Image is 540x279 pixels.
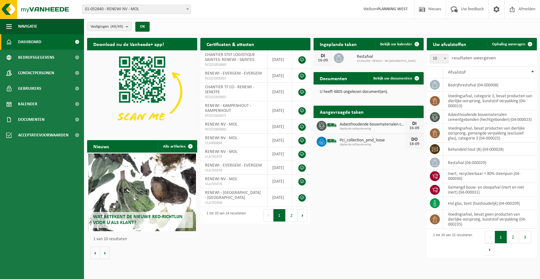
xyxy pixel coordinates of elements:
span: RENEWI NV - MOL [205,177,237,181]
td: [DATE] [268,188,292,207]
span: Dashboard [18,34,41,50]
span: RENEWI NV - MOL [205,136,237,140]
span: Ophaling aanvragen [492,42,525,46]
span: RENEWI - KAMPENHOUT - KAMPENHOUT [205,103,251,113]
td: behandeld hout (B) (04-000028) [443,143,537,156]
td: gemengd bouw- en sloopafval (inert en niet inert) (04-000031) [443,183,537,197]
button: Volgende [100,247,110,259]
span: VLA900894 [205,141,263,146]
td: [DATE] [268,134,292,147]
button: 1 [273,209,286,222]
a: Alle artikelen [158,140,197,153]
td: [DATE] [268,101,292,120]
a: Bekijk uw kalender [375,38,423,50]
span: Contactpersonen [18,65,54,81]
h2: Ingeplande taken [314,38,363,50]
span: Afvalstof [448,70,466,75]
a: Ophaling aanvragen [487,38,536,50]
span: RED25003875 [205,113,263,118]
strong: PLANNING WEST [377,7,408,11]
span: RENEWI - [GEOGRAPHIC_DATA] - [GEOGRAPHIC_DATA] [205,190,261,200]
span: Geplande zelfaanlevering [340,143,405,147]
label: resultaten weergeven [452,56,496,61]
count: (49/49) [110,25,123,29]
p: 1 van 10 resultaten [93,237,194,241]
span: VLA705976 [205,182,263,187]
span: Vestigingen [91,22,123,31]
h2: Aangevraagde taken [314,106,370,118]
button: Next [485,243,495,256]
button: 2 [286,209,298,222]
a: Wat betekent de nieuwe RED-richtlijn voor u als klant? [88,153,196,231]
span: Asbesthoudende bouwmaterialen cementgebonden (hechtgebonden) [340,122,405,127]
span: 01-052840 - RENEWI NV - MOL [82,5,191,14]
span: RED25003860 [205,127,263,132]
span: Geplande zelfaanlevering [340,127,405,131]
span: RENEWI - EVERGEM - EVERGEM [205,163,262,168]
div: 18-09 [408,142,421,146]
h2: Certificaten & attesten [200,38,260,50]
span: Bekijk uw documenten [373,76,412,80]
td: hol glas, bont (huishoudelijk) (04-000209) [443,197,537,210]
button: OK [135,22,150,32]
td: [DATE] [268,50,292,69]
a: Bekijk uw documenten [368,72,423,85]
button: Previous [485,231,495,243]
iframe: chat widget [3,265,104,279]
div: DI [408,121,421,126]
span: Bedrijfsgegevens [18,50,54,65]
td: inert, recycleerbaar < 80% steenpuin (04-000030) [443,169,537,183]
span: Navigatie [18,19,37,34]
td: restafval (04-000029) [443,156,537,169]
span: 10-944259 - RENEWI - RN [GEOGRAPHIC_DATA] [357,59,416,63]
td: [DATE] [268,147,292,161]
div: 16-09 [317,58,329,63]
span: RED25003865 [205,95,263,100]
button: Next [298,209,307,222]
span: Pci_collection_pmd_loose [340,138,405,143]
div: 16-09 [408,126,421,130]
img: BL-SO-LV [327,120,337,130]
h2: Uw afvalstoffen [427,38,472,50]
div: DI [317,53,329,58]
button: Vorige [90,247,100,259]
td: [DATE] [268,120,292,134]
td: [DATE] [268,161,292,175]
td: bedrijfsrestafval (04-000008) [443,78,537,92]
span: RED25003880 [205,62,263,67]
span: 10 [430,54,448,63]
img: BL-SO-LV [327,136,337,146]
span: Restafval [357,54,416,59]
button: 2 [507,231,519,243]
span: Gebruikers [18,81,41,96]
span: VLA705968 [205,200,263,205]
span: Bekijk uw kalender [380,42,412,46]
div: 1 tot 10 van 14 resultaten [203,208,246,222]
button: 1 [495,231,507,243]
button: Vestigingen(49/49) [87,22,132,31]
td: voedingsafval, bevat geen producten van dierlijke oorsprong, kunststof verpakking (04-000235) [443,210,537,229]
td: [DATE] [268,83,292,101]
div: 1 tot 10 van 22 resultaten [430,230,472,256]
h2: Download nu de Vanheede+ app! [87,38,170,50]
td: voedingsafval, bevat producten van dierlijke oorsprong, gemengde verpakking (exclusief glas), cat... [443,124,537,143]
span: CHANTIER STEF LOGISTIQUE SAINTES- RENEWI - SAINTES [205,53,255,62]
button: 3 [519,231,531,243]
button: Previous [263,209,273,222]
p: U heeft 4805 ongelezen document(en). [320,90,417,94]
span: RENEWI - EVERGEM - EVERGEM [205,71,262,76]
td: voedingsafval, categorie 3, bevat producten van dierlijke oorsprong, kunststof verpakking (04-000... [443,92,537,110]
td: [DATE] [268,175,292,188]
span: VLA705978 [205,168,263,173]
div: DO [408,137,421,142]
span: Documenten [18,112,44,127]
span: Kalender [18,96,37,112]
span: Acceptatievoorwaarden [18,127,68,143]
td: asbesthoudende bouwmaterialen cementgebonden (hechtgebonden) (04-000023) [443,110,537,124]
h2: Nieuws [87,140,115,152]
span: RED25003855 [205,76,263,81]
span: VLA705979 [205,154,263,159]
td: [DATE] [268,69,292,83]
